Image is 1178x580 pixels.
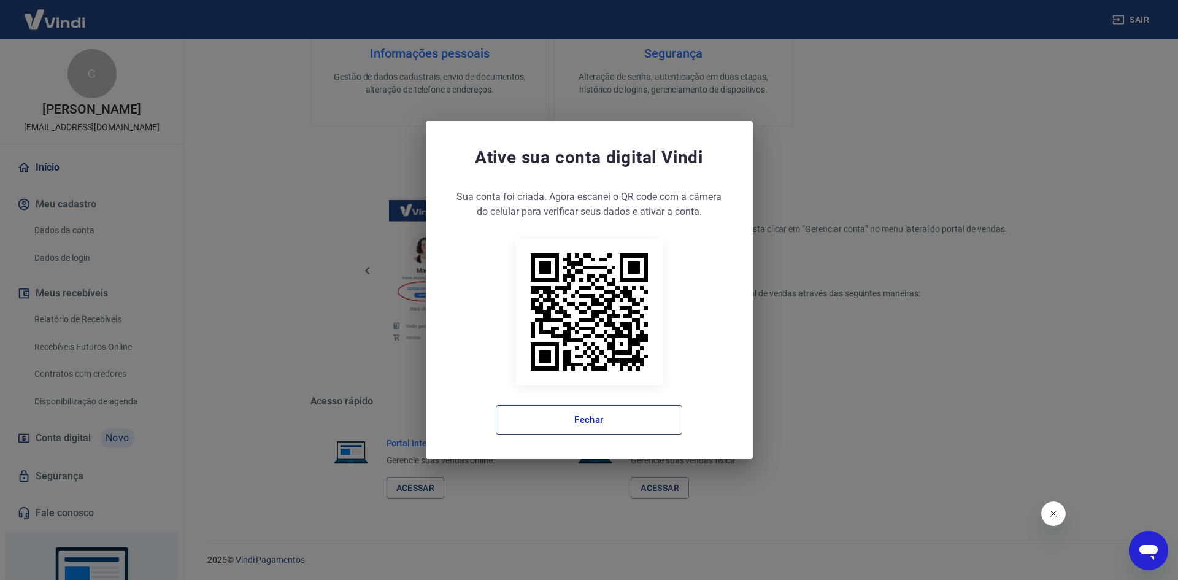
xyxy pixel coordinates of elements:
span: Ative sua conta digital Vindi [475,145,703,170]
iframe: Fechar mensagem [1041,501,1066,526]
span: Olá! Precisa de ajuda? [7,9,103,18]
iframe: Botão para abrir a janela de mensagens [1129,531,1168,570]
button: Fechar [496,405,682,435]
span: Sua conta foi criada. Agora escanei o QR code com a câmera do celular para verificar seus dados e... [450,190,728,219]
